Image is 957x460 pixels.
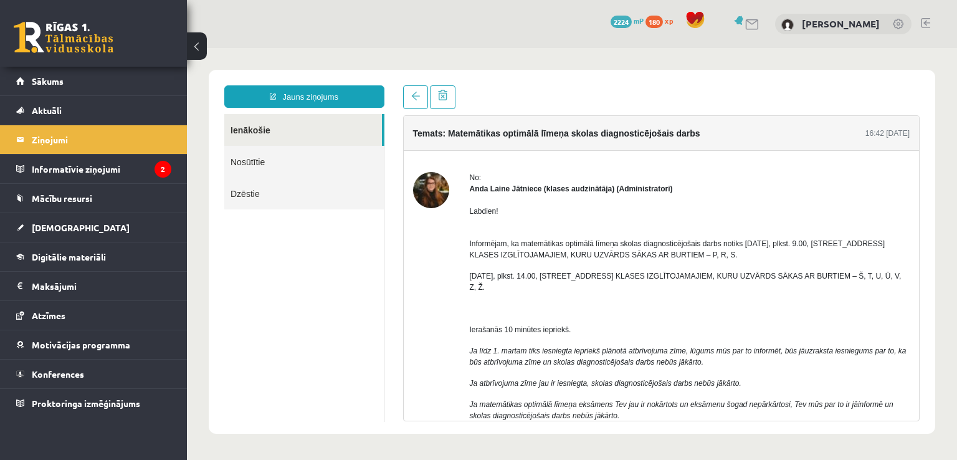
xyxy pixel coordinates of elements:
[283,277,384,286] span: Ierašanās 10 minūtes iepriekš.
[32,398,140,409] span: Proktoringa izmēģinājums
[645,16,663,28] span: 180
[507,331,554,340] i: nebūs jākārto.
[16,330,171,359] a: Motivācijas programma
[16,242,171,271] a: Digitālie materiāli
[611,16,632,28] span: 2224
[32,310,65,321] span: Atzīmes
[32,155,171,183] legend: Informatīvie ziņojumi
[37,37,198,60] a: Jauns ziņojums
[32,251,106,262] span: Digitālie materiāli
[283,331,506,340] i: Ja atbrīvojuma zīme jau ir iesniegta, skolas diagnosticējošais darbs
[16,389,171,418] a: Proktoringa izmēģinājums
[634,16,644,26] span: mP
[16,301,171,330] a: Atzīmes
[32,222,130,233] span: [DEMOGRAPHIC_DATA]
[226,80,513,90] h4: Temats: Matemātikas optimālā līmeņa skolas diagnosticējošais darbs
[386,363,432,372] i: nebūs jākārto.
[32,368,84,380] span: Konferences
[283,124,723,135] div: No:
[14,22,113,53] a: Rīgas 1. Tālmācības vidusskola
[611,16,644,26] a: 2224 mP
[283,352,707,372] i: Ja matemātikas optimālā līmeņa eksāmens Tev jau ir nokārtots un eksāmenu šogad nepārkārtosi, Tev ...
[645,16,679,26] a: 180 xp
[32,75,64,87] span: Sākums
[283,191,698,211] span: Informējam, ka matemātikas optimālā līmeņa skolas diagnosticējošais darbs notiks [DATE], plkst. 9...
[155,161,171,178] i: 2
[32,193,92,204] span: Mācību resursi
[32,125,171,154] legend: Ziņojumi
[16,125,171,154] a: Ziņojumi
[32,339,130,350] span: Motivācijas programma
[16,67,171,95] a: Sākums
[678,80,723,91] div: 16:42 [DATE]
[37,98,197,130] a: Nosūtītie
[16,272,171,300] a: Maksājumi
[32,105,62,116] span: Aktuāli
[665,16,673,26] span: xp
[283,224,715,244] span: [DATE], plkst. 14.00, [STREET_ADDRESS] KLASES IZGLĪTOJAMAJIEM, KURU UZVĀRDS SĀKAS AR BURTIEM – Š,...
[283,159,312,168] span: Labdien!
[470,310,517,319] i: nebūs jākārto.
[16,360,171,388] a: Konferences
[16,96,171,125] a: Aktuāli
[226,124,262,160] img: Anda Laine Jātniece (klases audzinātāja)
[802,17,880,30] a: [PERSON_NAME]
[16,213,171,242] a: [DEMOGRAPHIC_DATA]
[283,137,486,145] strong: Anda Laine Jātniece (klases audzinātāja) (Administratori)
[16,184,171,213] a: Mācību resursi
[37,66,195,98] a: Ienākošie
[283,299,720,319] i: Ja līdz 1. martam tiks iesniegta iepriekš plānotā atbrīvojuma zīme, lūgums mūs par to informēt, b...
[37,130,197,161] a: Dzēstie
[32,272,171,300] legend: Maksājumi
[16,155,171,183] a: Informatīvie ziņojumi2
[781,19,794,31] img: Raivo Rutks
